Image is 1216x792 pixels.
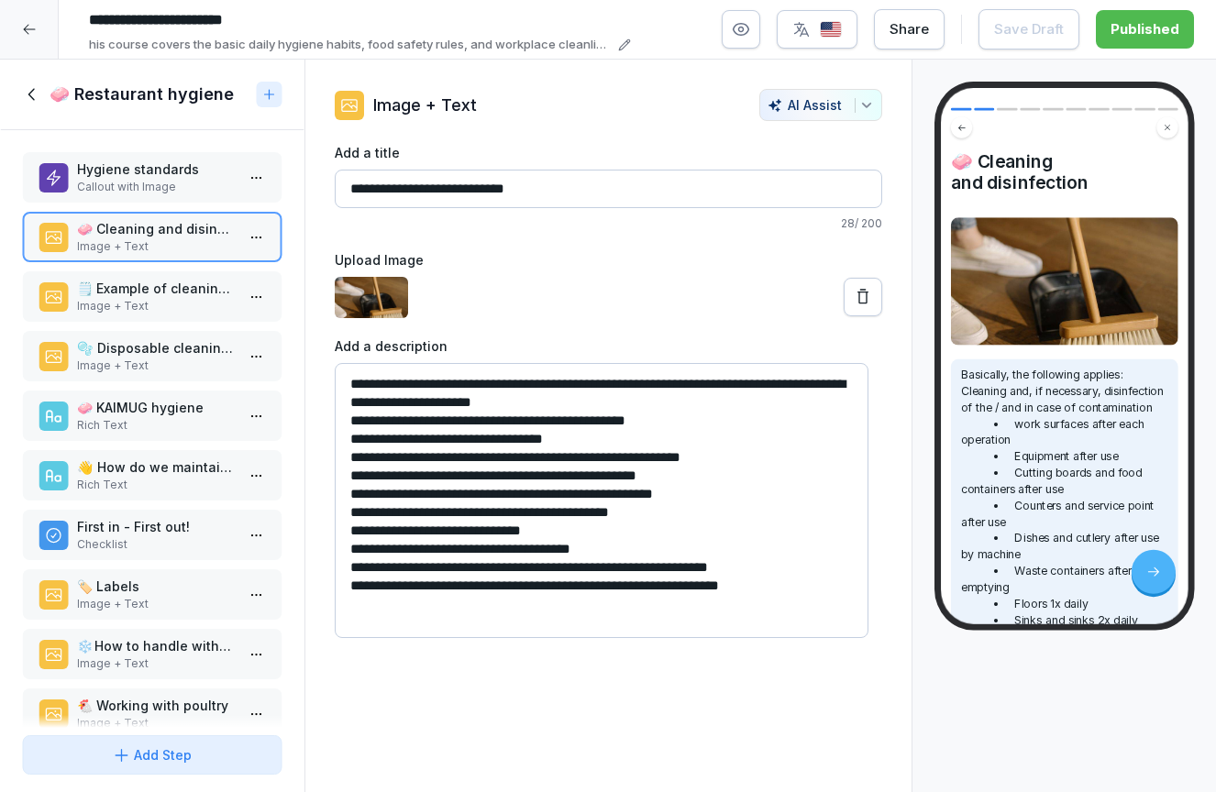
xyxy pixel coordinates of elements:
div: Share [890,19,929,39]
p: his course covers the basic daily hygiene habits, food safety rules, and workplace cleanliness st... [89,36,613,54]
p: Callout with Image [77,179,235,195]
div: Published [1111,19,1179,39]
p: Image + Text [77,298,235,314]
div: Hygiene standardsCallout with Image [22,152,282,203]
button: Add Step [22,735,282,775]
label: Add a title [335,143,882,162]
p: 👋 How do we maintain the high quality... [77,457,235,477]
div: ❄️ How to handle with frozen foodsImage + Text [22,629,282,679]
div: Save Draft [994,19,1064,39]
label: Upload Image [335,250,882,269]
img: us.svg [820,21,842,38]
div: 🐔 Working with poultryImage + Text [22,688,282,739]
p: 🧼 Cleaning and disinfection [77,219,235,238]
p: 🐔 Working with poultry [77,696,235,715]
p: Rich Text [77,477,235,493]
p: First in - First out! [77,517,235,536]
p: Rich Text [77,417,235,434]
p: 🫧 Disposable cleaning cloths [77,338,235,357]
div: Add Step [112,745,192,764]
p: ❄️ How to handle with frozen foods [77,636,235,655]
div: First in - First out!Checklist [22,510,282,560]
p: Image + Text [77,357,235,374]
p: 🗒️ Example of cleaning plan [77,279,235,298]
label: Add a description [335,336,882,356]
div: AI Assist [768,97,874,113]
p: 🧼 KAIMUG hygiene [77,398,235,417]
p: 🏷️ Labels [77,577,235,596]
p: Hygiene standards [77,159,235,179]
p: Image + Text [77,238,235,255]
h4: 🧼 Cleaning and disinfection [950,151,1177,194]
div: 🏷️ LabelsImage + Text [22,569,282,620]
p: Checklist [77,536,235,553]
div: 🧼 KAIMUG hygieneRich Text [22,390,282,441]
div: 🧼 Cleaning and disinfectionImage + Text [22,212,282,262]
p: 28 / 200 [335,215,882,232]
img: Image and Text preview image [950,217,1177,345]
div: 👋 How do we maintain the high quality...Rich Text [22,450,282,500]
h1: 🧼 Restaurant hygiene [50,83,234,105]
button: Save Draft [978,9,1079,49]
p: Image + Text [77,655,235,672]
button: Published [1096,10,1194,49]
p: Image + Text [373,93,477,117]
div: 🗒️ Example of cleaning planImage + Text [22,271,282,322]
button: Share [874,9,945,49]
div: 🫧 Disposable cleaning clothsImage + Text [22,331,282,381]
p: Basically, the following applies: Cleaning and, if necessary, disinfection of the / and in case o... [960,367,1167,694]
p: Image + Text [77,596,235,612]
button: AI Assist [759,89,882,121]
